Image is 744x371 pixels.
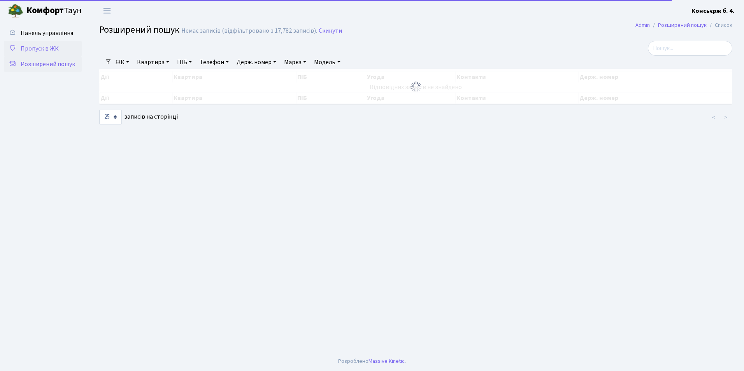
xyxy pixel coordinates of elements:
input: Пошук... [648,41,732,56]
a: Пропуск в ЖК [4,41,82,56]
label: записів на сторінці [99,110,178,124]
select: записів на сторінці [99,110,122,124]
a: Консьєрж б. 4. [691,6,735,16]
a: Massive Kinetic [368,357,405,365]
span: Панель управління [21,29,73,37]
span: Пропуск в ЖК [21,44,59,53]
a: Модель [311,56,343,69]
a: Марка [281,56,309,69]
a: Розширений пошук [4,56,82,72]
a: Телефон [197,56,232,69]
span: Розширений пошук [21,60,75,68]
b: Консьєрж б. 4. [691,7,735,15]
a: Панель управління [4,25,82,41]
a: Скинути [319,27,342,35]
span: Розширений пошук [99,23,179,37]
b: Комфорт [26,4,64,17]
a: ПІБ [174,56,195,69]
a: ЖК [112,56,132,69]
li: Список [707,21,732,30]
div: Немає записів (відфільтровано з 17,782 записів). [181,27,317,35]
nav: breadcrumb [624,17,744,33]
img: Обробка... [410,80,422,93]
div: Розроблено . [338,357,406,366]
button: Переключити навігацію [97,4,117,17]
a: Держ. номер [233,56,279,69]
img: logo.png [8,3,23,19]
a: Квартира [134,56,172,69]
a: Розширений пошук [658,21,707,29]
span: Таун [26,4,82,17]
a: Admin [635,21,650,29]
